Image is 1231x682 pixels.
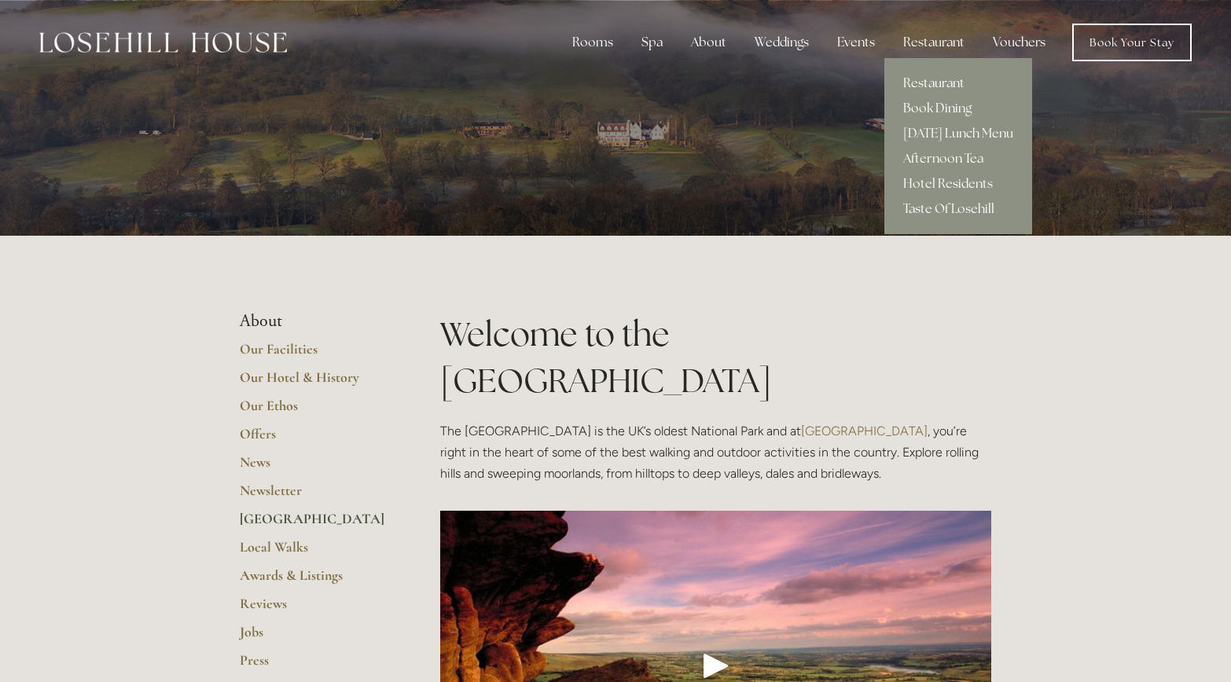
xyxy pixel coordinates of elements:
a: Awards & Listings [240,566,390,595]
h1: Welcome to the [GEOGRAPHIC_DATA] [440,311,991,404]
a: Reviews [240,595,390,623]
a: [GEOGRAPHIC_DATA] [801,423,928,438]
a: Jobs [240,623,390,651]
a: Hotel Residents [884,171,1032,196]
a: Press [240,651,390,680]
a: News [240,453,390,482]
div: Restaurant [891,27,977,58]
img: Losehill House [39,32,287,53]
div: Weddings [742,27,821,58]
div: Rooms [560,27,626,58]
a: Afternoon Tea [884,146,1032,171]
a: Our Ethos [240,397,390,425]
a: Book Dining [884,96,1032,121]
a: Our Hotel & History [240,368,390,397]
a: Restaurant [884,71,1032,96]
div: About [678,27,739,58]
a: [GEOGRAPHIC_DATA] [240,510,390,538]
a: Newsletter [240,482,390,510]
a: Local Walks [240,538,390,566]
a: Our Facilities [240,340,390,368]
p: The [GEOGRAPHIC_DATA] is the UK’s oldest National Park and at , you’re right in the heart of some... [440,420,991,485]
a: Offers [240,425,390,453]
a: Vouchers [980,27,1058,58]
a: Taste Of Losehill [884,196,1032,222]
li: About [240,311,390,332]
a: [DATE] Lunch Menu [884,121,1032,146]
a: Book Your Stay [1072,24,1192,61]
div: Events [825,27,887,58]
div: Spa [629,27,675,58]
